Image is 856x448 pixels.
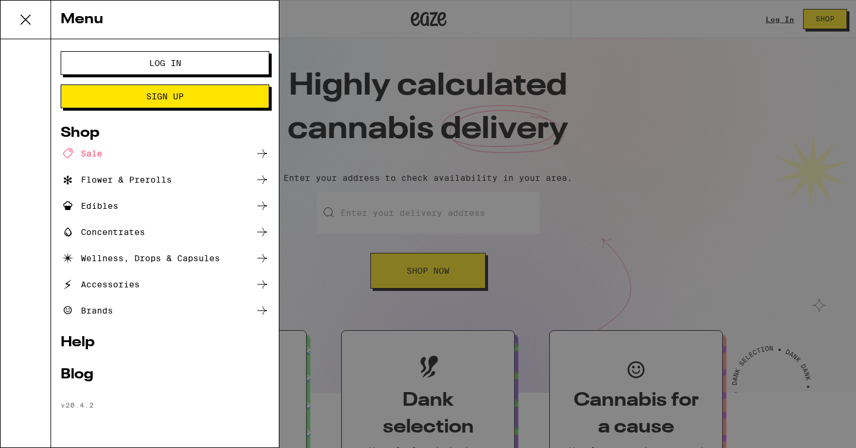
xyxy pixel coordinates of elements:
a: Flower & Prerolls [61,173,269,187]
div: Menu [51,1,279,39]
div: Sale [61,146,102,161]
a: Log In [61,58,269,68]
div: Edibles [61,199,118,213]
div: Brands [61,303,113,318]
div: Wellness, Drops & Capsules [61,251,220,265]
a: Blog [61,368,269,382]
span: Sign Up [146,92,184,101]
a: Edibles [61,199,269,213]
span: v 20.4.2 [61,401,94,409]
a: Accessories [61,277,269,292]
a: Brands [61,303,269,318]
a: Sign Up [61,92,269,101]
span: Hi. Need any help? [7,8,86,18]
button: Sign Up [61,84,269,108]
a: Wellness, Drops & Capsules [61,251,269,265]
div: Concentrates [61,225,145,239]
div: Accessories [61,277,140,292]
span: Log In [149,59,181,67]
a: Sale [61,146,269,161]
a: Help [61,336,269,350]
a: Shop [61,126,269,140]
a: Concentrates [61,225,269,239]
button: Log In [61,51,269,75]
div: Flower & Prerolls [61,173,172,187]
